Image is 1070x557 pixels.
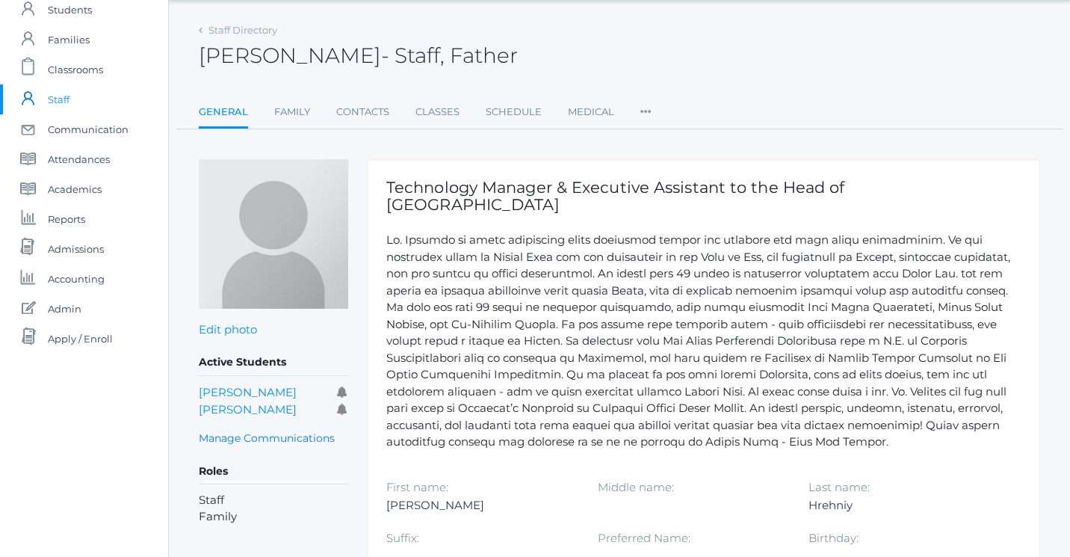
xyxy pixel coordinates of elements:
i: Receives communications for this student [337,404,348,415]
h1: Technology Manager & Executive Assistant to the Head of [GEOGRAPHIC_DATA] [386,179,1021,213]
span: Staff [48,84,69,114]
a: Medical [568,97,614,127]
label: Middle name: [598,480,674,494]
h5: Roles [199,459,348,484]
span: Admin [48,294,81,324]
a: Contacts [336,97,389,127]
span: Communication [48,114,129,144]
a: Classes [415,97,460,127]
a: [PERSON_NAME] [199,402,297,416]
span: Classrooms [48,55,103,84]
h5: Active Students [199,350,348,375]
span: Accounting [48,264,105,294]
span: Families [48,25,90,55]
a: Manage Communications [199,430,335,447]
li: Family [199,508,348,526]
span: Apply / Enroll [48,324,113,354]
label: First name: [386,480,448,494]
a: Family [274,97,310,127]
img: Shain Hrehniy [199,159,348,309]
label: Preferred Name: [598,531,690,545]
i: Receives communications for this student [337,387,348,398]
span: Admissions [48,234,104,264]
li: Staff [199,492,348,509]
div: [PERSON_NAME] [386,496,575,514]
p: Lo. Ipsumdo si ametc adipiscing elits doeiusmod tempor inc utlabore etd magn aliqu enimadminim. V... [386,232,1021,451]
a: Edit photo [199,322,257,336]
a: Staff Directory [208,24,277,36]
label: Last name: [808,480,870,494]
span: Reports [48,204,85,234]
a: General [199,97,248,129]
h2: [PERSON_NAME] [199,44,518,67]
span: Attendances [48,144,110,174]
span: Academics [48,174,102,204]
label: Suffix: [386,531,419,545]
a: [PERSON_NAME] [199,385,297,399]
label: Birthday: [808,531,859,545]
div: Hrehniy [808,496,998,514]
a: Schedule [486,97,542,127]
span: - Staff, Father [381,43,518,68]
